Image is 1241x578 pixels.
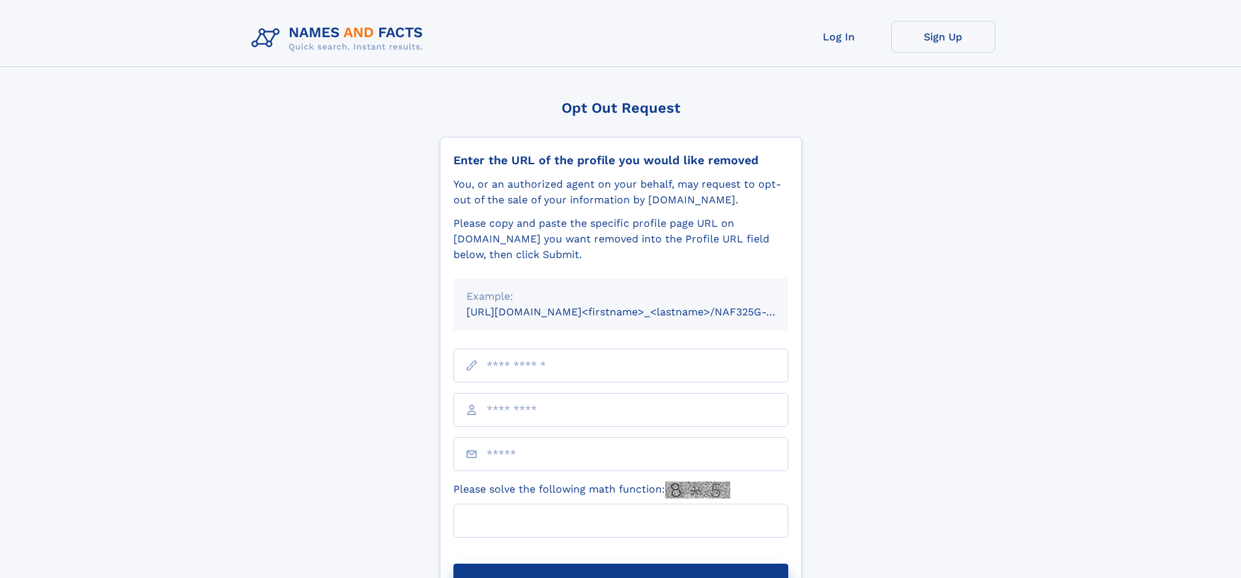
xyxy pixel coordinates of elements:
[246,21,434,56] img: Logo Names and Facts
[466,306,813,318] small: [URL][DOMAIN_NAME]<firstname>_<lastname>/NAF325G-xxxxxxxx
[453,153,788,167] div: Enter the URL of the profile you would like removed
[453,482,730,499] label: Please solve the following math function:
[453,216,788,263] div: Please copy and paste the specific profile page URL on [DOMAIN_NAME] you want removed into the Pr...
[891,21,995,53] a: Sign Up
[453,177,788,208] div: You, or an authorized agent on your behalf, may request to opt-out of the sale of your informatio...
[466,289,775,304] div: Example:
[440,100,802,116] div: Opt Out Request
[787,21,891,53] a: Log In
